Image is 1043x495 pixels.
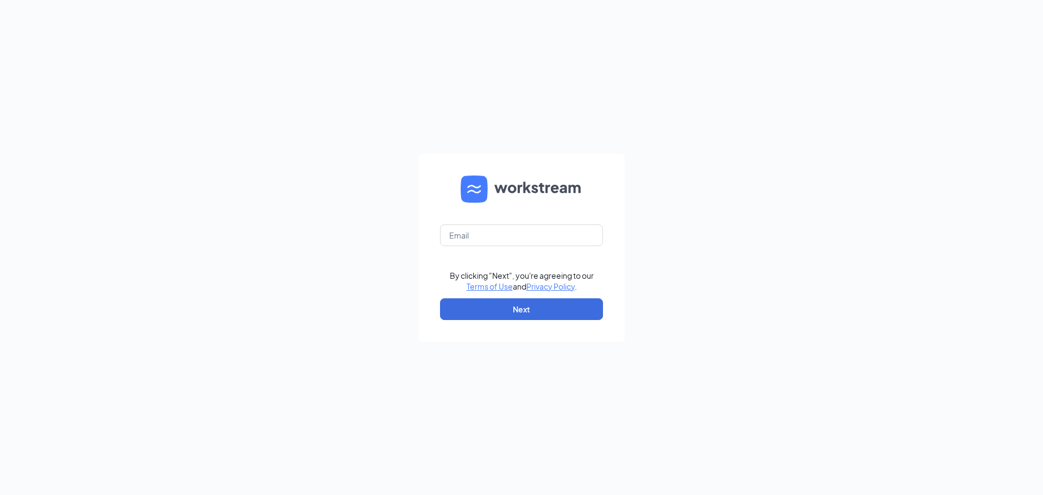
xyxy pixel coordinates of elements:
div: By clicking "Next", you're agreeing to our and . [450,270,594,292]
a: Privacy Policy [526,281,575,291]
img: WS logo and Workstream text [461,176,582,203]
button: Next [440,298,603,320]
a: Terms of Use [467,281,513,291]
input: Email [440,224,603,246]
